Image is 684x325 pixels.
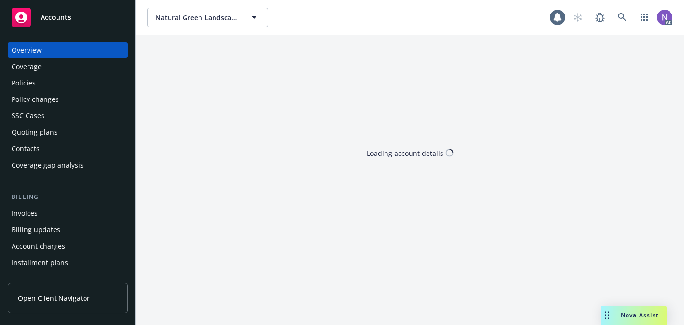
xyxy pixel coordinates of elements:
[8,141,128,156] a: Contacts
[12,157,84,173] div: Coverage gap analysis
[621,311,659,319] span: Nova Assist
[601,306,613,325] div: Drag to move
[8,75,128,91] a: Policies
[147,8,268,27] button: Natural Green Landscape Inc.
[8,108,128,124] a: SSC Cases
[601,306,667,325] button: Nova Assist
[8,157,128,173] a: Coverage gap analysis
[12,75,36,91] div: Policies
[367,148,443,158] div: Loading account details
[156,13,239,23] span: Natural Green Landscape Inc.
[590,8,610,27] a: Report a Bug
[8,206,128,221] a: Invoices
[8,92,128,107] a: Policy changes
[12,108,44,124] div: SSC Cases
[12,42,42,58] div: Overview
[12,222,60,238] div: Billing updates
[12,206,38,221] div: Invoices
[568,8,587,27] a: Start snowing
[8,59,128,74] a: Coverage
[8,222,128,238] a: Billing updates
[8,255,128,270] a: Installment plans
[12,125,57,140] div: Quoting plans
[12,59,42,74] div: Coverage
[18,293,90,303] span: Open Client Navigator
[8,239,128,254] a: Account charges
[8,192,128,202] div: Billing
[12,239,65,254] div: Account charges
[657,10,672,25] img: photo
[12,255,68,270] div: Installment plans
[12,141,40,156] div: Contacts
[8,42,128,58] a: Overview
[8,125,128,140] a: Quoting plans
[41,14,71,21] span: Accounts
[8,4,128,31] a: Accounts
[635,8,654,27] a: Switch app
[12,92,59,107] div: Policy changes
[613,8,632,27] a: Search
